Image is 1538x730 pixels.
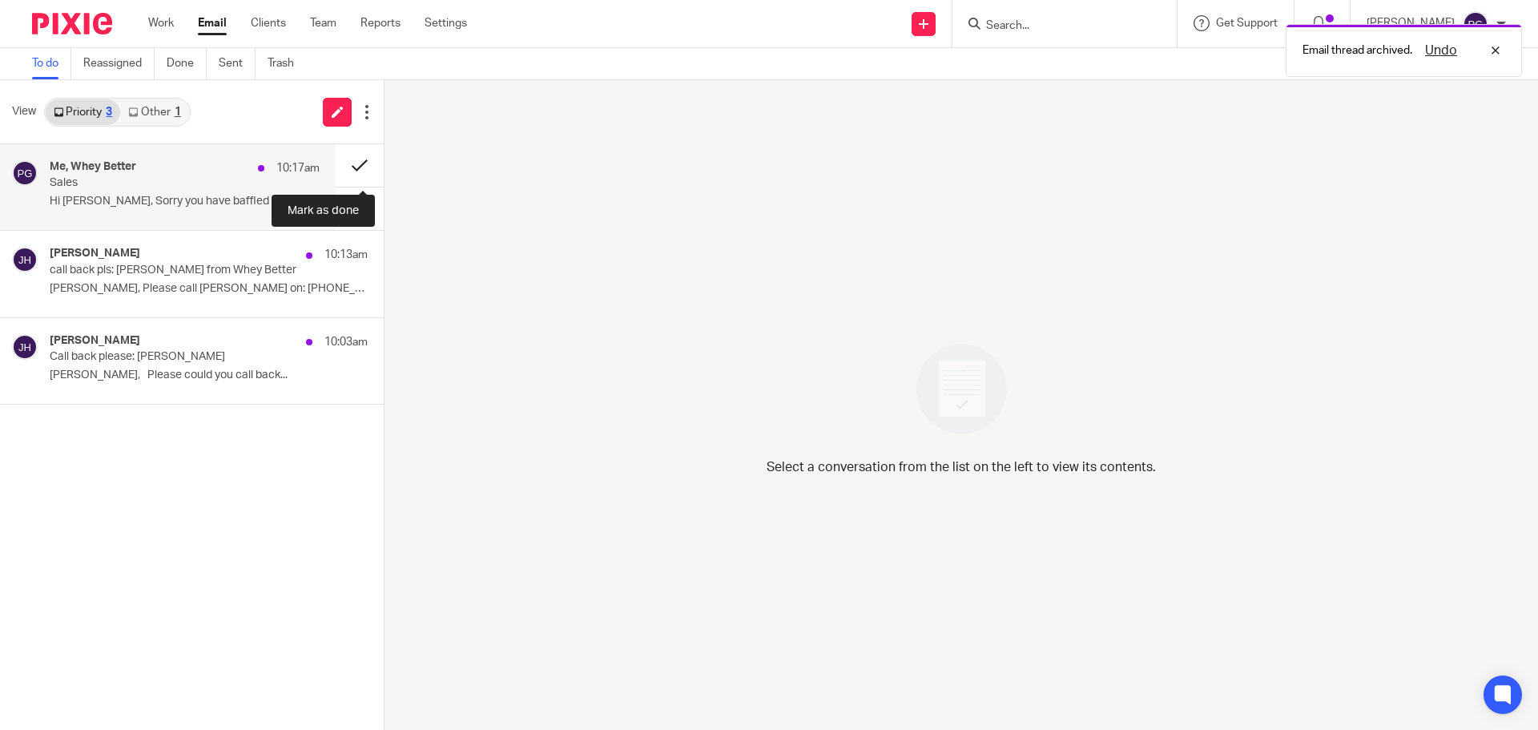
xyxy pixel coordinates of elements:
p: call back pls: [PERSON_NAME] from Whey Better [50,264,304,277]
h4: Me, Whey Better [50,160,136,174]
img: image [906,333,1017,445]
button: Undo [1420,41,1462,60]
a: Other1 [120,99,188,125]
p: Call back please: [PERSON_NAME] [50,350,304,364]
img: svg%3E [12,160,38,186]
a: Team [310,15,336,31]
h4: [PERSON_NAME] [50,247,140,260]
a: Reports [360,15,401,31]
img: Pixie [32,13,112,34]
a: Work [148,15,174,31]
div: 1 [175,107,181,118]
p: Hi [PERSON_NAME], Sorry you have baffled me with the... [50,195,320,208]
p: 10:13am [324,247,368,263]
a: Clients [251,15,286,31]
p: [PERSON_NAME], Please call [PERSON_NAME] on: [PHONE_NUMBER] ... [50,282,368,296]
p: 10:17am [276,160,320,176]
p: [PERSON_NAME], Please could you call back... [50,369,368,382]
a: Trash [268,48,306,79]
p: 10:03am [324,334,368,350]
p: Select a conversation from the list on the left to view its contents. [767,458,1156,477]
img: svg%3E [12,334,38,360]
a: Reassigned [83,48,155,79]
a: Priority3 [46,99,120,125]
img: svg%3E [12,247,38,272]
a: To do [32,48,71,79]
a: Sent [219,48,256,79]
h4: [PERSON_NAME] [50,334,140,348]
div: 3 [106,107,112,118]
img: svg%3E [1463,11,1488,37]
p: Sales [50,176,266,190]
a: Settings [425,15,467,31]
a: Done [167,48,207,79]
p: Email thread archived. [1302,42,1412,58]
span: View [12,103,36,120]
a: Email [198,15,227,31]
